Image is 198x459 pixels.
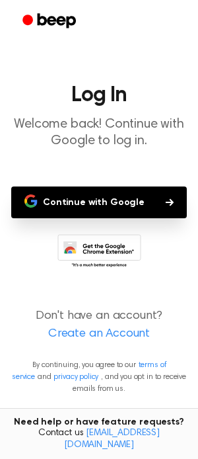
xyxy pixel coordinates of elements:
a: privacy policy [53,373,98,381]
a: Beep [13,9,88,34]
a: Create an Account [13,325,185,343]
p: By continuing, you agree to our and , and you opt in to receive emails from us. [11,359,187,395]
a: [EMAIL_ADDRESS][DOMAIN_NAME] [64,429,160,450]
span: Contact us [8,428,190,451]
button: Continue with Google [11,187,187,218]
h1: Log In [11,85,187,106]
p: Don't have an account? [11,308,187,343]
p: Welcome back! Continue with Google to log in. [11,116,187,149]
